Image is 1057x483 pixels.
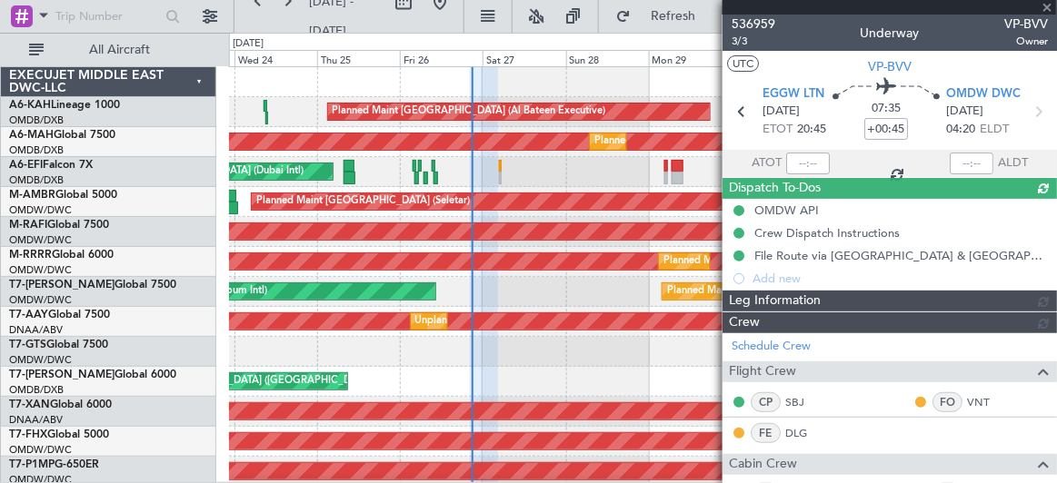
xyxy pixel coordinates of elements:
[9,250,52,261] span: M-RRRR
[594,128,898,155] div: Planned Maint [GEOGRAPHIC_DATA] ([GEOGRAPHIC_DATA] Intl)
[9,353,72,367] a: OMDW/DWC
[946,121,975,139] span: 04:20
[9,190,117,201] a: M-AMBRGlobal 5000
[9,143,64,157] a: OMDB/DXB
[9,310,48,320] span: T7-AAY
[317,50,400,66] div: Thu 25
[649,50,732,66] div: Mon 29
[9,459,55,470] span: T7-P1MP
[9,130,115,141] a: A6-MAHGlobal 7500
[55,3,160,30] input: Trip Number
[233,36,264,52] div: [DATE]
[635,10,712,23] span: Refresh
[9,323,63,337] a: DNAA/ABV
[9,263,72,277] a: OMDW/DWC
[9,459,99,470] a: T7-P1MPG-650ER
[9,413,63,427] a: DNAA/ABV
[9,370,176,380] a: T7-[PERSON_NAME]Global 6000
[872,100,901,118] span: 07:35
[732,34,775,49] span: 3/3
[9,370,115,380] span: T7-[PERSON_NAME]
[9,429,109,440] a: T7-FHXGlobal 5000
[9,310,110,320] a: T7-AAYGlobal 7500
[400,50,483,66] div: Fri 26
[663,248,843,275] div: Planned Maint Dubai (Al Maktoum Intl)
[9,250,114,261] a: M-RRRRGlobal 6000
[415,308,684,335] div: Unplanned Maint [GEOGRAPHIC_DATA] (Al Maktoum Intl)
[9,340,108,350] a: T7-GTSGlobal 7500
[234,50,317,66] div: Wed 24
[667,278,846,305] div: Planned Maint Dubai (Al Maktoum Intl)
[88,368,392,395] div: Planned Maint [GEOGRAPHIC_DATA] ([GEOGRAPHIC_DATA] Intl)
[9,203,72,217] a: OMDW/DWC
[998,154,1028,172] span: ALDT
[9,399,112,410] a: T7-XANGlobal 6000
[727,55,759,72] button: UTC
[1004,34,1048,49] span: Owner
[9,100,51,111] span: A6-KAH
[9,429,47,440] span: T7-FHX
[47,44,192,56] span: All Aircraft
[20,35,197,64] button: All Aircraft
[732,15,775,34] span: 536959
[566,50,649,66] div: Sun 28
[752,154,782,172] span: ATOT
[763,103,800,121] span: [DATE]
[9,100,120,111] a: A6-KAHLineage 1000
[608,2,717,31] button: Refresh
[9,220,109,231] a: M-RAFIGlobal 7500
[9,293,72,307] a: OMDW/DWC
[333,98,606,125] div: Planned Maint [GEOGRAPHIC_DATA] (Al Bateen Executive)
[9,383,64,397] a: OMDB/DXB
[946,103,983,121] span: [DATE]
[9,340,46,350] span: T7-GTS
[980,121,1009,139] span: ELDT
[9,443,72,457] a: OMDW/DWC
[9,399,50,410] span: T7-XAN
[9,190,55,201] span: M-AMBR
[256,188,470,215] div: Planned Maint [GEOGRAPHIC_DATA] (Seletar)
[483,50,565,66] div: Sat 27
[797,121,826,139] span: 20:45
[9,160,93,171] a: A6-EFIFalcon 7X
[9,173,64,187] a: OMDB/DXB
[9,113,64,127] a: OMDB/DXB
[763,121,793,139] span: ETOT
[9,280,176,291] a: T7-[PERSON_NAME]Global 7500
[9,220,47,231] span: M-RAFI
[1004,15,1048,34] span: VP-BVV
[9,130,54,141] span: A6-MAH
[946,85,1021,103] span: OMDW DWC
[9,160,43,171] span: A6-EFI
[868,57,912,76] span: VP-BVV
[9,233,72,247] a: OMDW/DWC
[861,25,920,44] div: Underway
[9,280,115,291] span: T7-[PERSON_NAME]
[763,85,824,103] span: EGGW LTN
